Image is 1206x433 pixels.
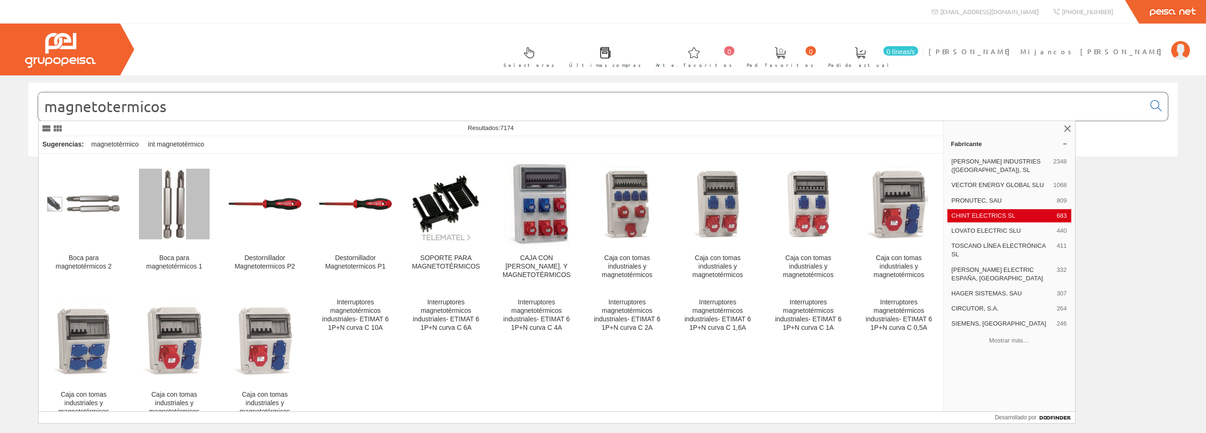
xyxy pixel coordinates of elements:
img: Grupo Peisa [25,33,96,68]
font: Caja con tomas industriales y magnetotérmicos [58,391,109,415]
a: Últimas compras [560,39,646,74]
img: Boca para magnetotérmicos 2 [46,166,121,241]
font: 264 [1057,305,1067,312]
img: Destornillador Magnetotermicos P2 [228,197,302,212]
img: Caja con tomas industriales y magnetotérmicos [46,303,121,378]
font: PRONUTEC, SAU [952,197,1002,204]
font: Caja con tomas industriales y magnetotérmicos [873,254,924,278]
font: Interruptores magnetotérmicos industriales- ETIMAT 6 1P+N curva C 6A [413,298,479,331]
a: Caja con tomas industriales y magnetotérmicos Caja con tomas industriales y magnetotérmicos [763,154,853,290]
a: Fabricante [944,136,1075,151]
a: Caja con tomas industriales y magnetotérmicos Caja con tomas industriales y magnetotérmicos [854,154,944,290]
a: SOPORTE PARA MAGNETOTÉRMICOS SOPORTE PARA MAGNETOTÉRMICOS [401,154,491,290]
a: Desarrollado por [995,412,1075,423]
a: Caja con tomas industriales y magnetotérmicos Caja con tomas industriales y magnetotérmicos [39,291,129,427]
font: Caja con tomas industriales y magnetotérmicos [783,254,833,278]
font: 683 [1057,212,1067,219]
a: Interruptores magnetotérmicos industriales- ETIMAT 6 1P+N curva C 6A [401,291,491,427]
font: 809 [1057,197,1067,204]
font: Destornillador Magnetotermicos P1 [325,254,385,270]
a: Boca para magnetotérmicos 1 Boca para magnetotérmicos 1 [129,154,219,290]
font: Interruptores magnetotérmicos industriales- ETIMAT 6 1P+N curva C 10A [322,298,389,331]
a: Interruptores magnetotérmicos industriales- ETIMAT 6 1P+N curva C 1,6A [673,291,763,427]
font: Caja con tomas industriales y magnetotérmicos [149,391,199,415]
font: Fabricante [951,140,982,147]
font: 0 [727,48,731,56]
a: Interruptores magnetotérmicos industriales- ETIMAT 6 1P+N curva C 2A [582,291,672,427]
font: SOPORTE PARA MAGNETOTÉRMICOS [412,254,480,270]
font: [PERSON_NAME] ELECTRIC ESPAÑA, [GEOGRAPHIC_DATA] [952,266,1043,282]
font: Ped. favoritos [747,61,814,68]
font: [PERSON_NAME] INDUSTRIES ([GEOGRAPHIC_DATA]), SL [952,158,1041,173]
a: CAJA CON TOMAS INDUST. Y MAGNETOTÉRMICOS CAJA CON [PERSON_NAME]. Y MAGNETOTÉRMICOS [491,154,581,290]
img: Caja con tomas industriales y magnetotérmicos [590,166,665,241]
font: 7174 [500,124,514,131]
font: Interruptores magnetotérmicos industriales- ETIMAT 6 1P+N curva C 1A [775,298,841,331]
font: Selectores [504,61,554,68]
a: Selectores [494,39,559,74]
font: Destornillador Magnetotermicos P2 [235,254,295,270]
font: 440 [1057,227,1067,234]
font: VECTOR ENERGY GLOBAL SLU [952,181,1044,188]
font: TOSCANO LÍNEA ELECTRÓNICA SL [952,242,1046,258]
a: Interruptores magnetotérmicos industriales- ETIMAT 6 1P+N curva C 10A [310,291,400,427]
a: Destornillador Magnetotermicos P2 Destornillador Magnetotermicos P2 [220,154,310,290]
font: Boca para magnetotérmicos 2 [56,254,112,270]
font: [PERSON_NAME] Mijancos [PERSON_NAME] [929,47,1166,56]
a: [PERSON_NAME] Mijancos [PERSON_NAME] [929,39,1190,48]
font: SIEMENS, [GEOGRAPHIC_DATA] [952,320,1046,327]
font: [EMAIL_ADDRESS][DOMAIN_NAME] [940,8,1039,16]
font: magnetotérmico [91,140,139,148]
input: Buscar... [38,92,1145,121]
font: 1068 [1053,181,1067,188]
a: Interruptores magnetotérmicos industriales- ETIMAT 6 1P+N curva C 0,5A [854,291,944,427]
font: Interruptores magnetotérmicos industriales- ETIMAT 6 1P+N curva C 1,6A [684,298,751,331]
font: 332 [1057,266,1067,273]
font: Caja con tomas industriales y magnetotérmicos [239,391,290,415]
a: Interruptores magnetotérmicos industriales- ETIMAT 6 1P+N curva C 1A [763,291,853,427]
img: Caja con tomas industriales y magnetotérmicos [680,166,755,241]
img: Caja con tomas industriales y magnetotérmicos [861,166,936,241]
font: Interruptores magnetotérmicos industriales- ETIMAT 6 1P+N curva C 4A [503,298,570,331]
font: Mostrar más… [989,337,1029,344]
font: Interruptores magnetotérmicos industriales- ETIMAT 6 1P+N curva C 0,5A [865,298,932,331]
img: CAJA CON TOMAS INDUST. Y MAGNETOTÉRMICOS [504,162,570,246]
font: Boca para magnetotérmicos 1 [146,254,202,270]
a: Caja con tomas industriales y magnetotérmicos Caja con tomas industriales y magnetotérmicos [129,291,219,427]
font: 246 [1057,320,1067,327]
img: Destornillador Magnetotermicos P1 [318,197,393,212]
img: Boca para magnetotérmicos 1 [139,169,210,239]
font: Caja con tomas industriales y magnetotérmicos [602,254,652,278]
a: Boca para magnetotérmicos 2 Boca para magnetotérmicos 2 [39,154,129,290]
img: Caja con tomas industriales y magnetotérmicos [771,166,846,241]
font: 0 líneas/s [887,48,915,56]
font: Resultados: [468,124,500,131]
img: Caja con tomas industriales y magnetotérmicos [228,303,302,378]
font: Arte. favoritos [656,61,732,68]
font: [PHONE_NUMBER] [1062,8,1113,16]
font: 0 [809,48,813,56]
a: Interruptores magnetotérmicos industriales- ETIMAT 6 1P+N curva C 4A [491,291,581,427]
font: Interruptores magnetotérmicos industriales- ETIMAT 6 1P+N curva C 2A [594,298,660,331]
a: Caja con tomas industriales y magnetotérmicos Caja con tomas industriales y magnetotérmicos [220,291,310,427]
a: Destornillador Magnetotermicos P1 Destornillador Magnetotermicos P1 [310,154,400,290]
font: 307 [1057,290,1067,297]
font: LOVATO ELECTRIC SLU [952,227,1021,234]
font: HAGER SISTEMAS, SAU [952,290,1022,297]
font: Caja con tomas industriales y magnetotérmicos [693,254,743,278]
font: CIRCUTOR, S.A. [952,305,999,312]
button: Mostrar más… [947,332,1071,348]
font: CAJA CON [PERSON_NAME]. Y MAGNETOTÉRMICOS [503,254,570,278]
a: Caja con tomas industriales y magnetotérmicos Caja con tomas industriales y magnetotérmicos [673,154,763,290]
img: SOPORTE PARA MAGNETOTÉRMICOS [408,166,483,241]
font: Desarrollado por [995,414,1037,421]
font: Sugerencias: [42,140,84,148]
font: int magnetotérmico [148,140,204,148]
font: 2348 [1053,158,1067,165]
a: Caja con tomas industriales y magnetotérmicos Caja con tomas industriales y magnetotérmicos [582,154,672,290]
font: Últimas compras [569,61,641,68]
img: Caja con tomas industriales y magnetotérmicos [137,303,212,378]
font: 411 [1057,242,1067,249]
font: CHINT ELECTRICS SL [952,212,1016,219]
font: Pedido actual [828,61,892,68]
